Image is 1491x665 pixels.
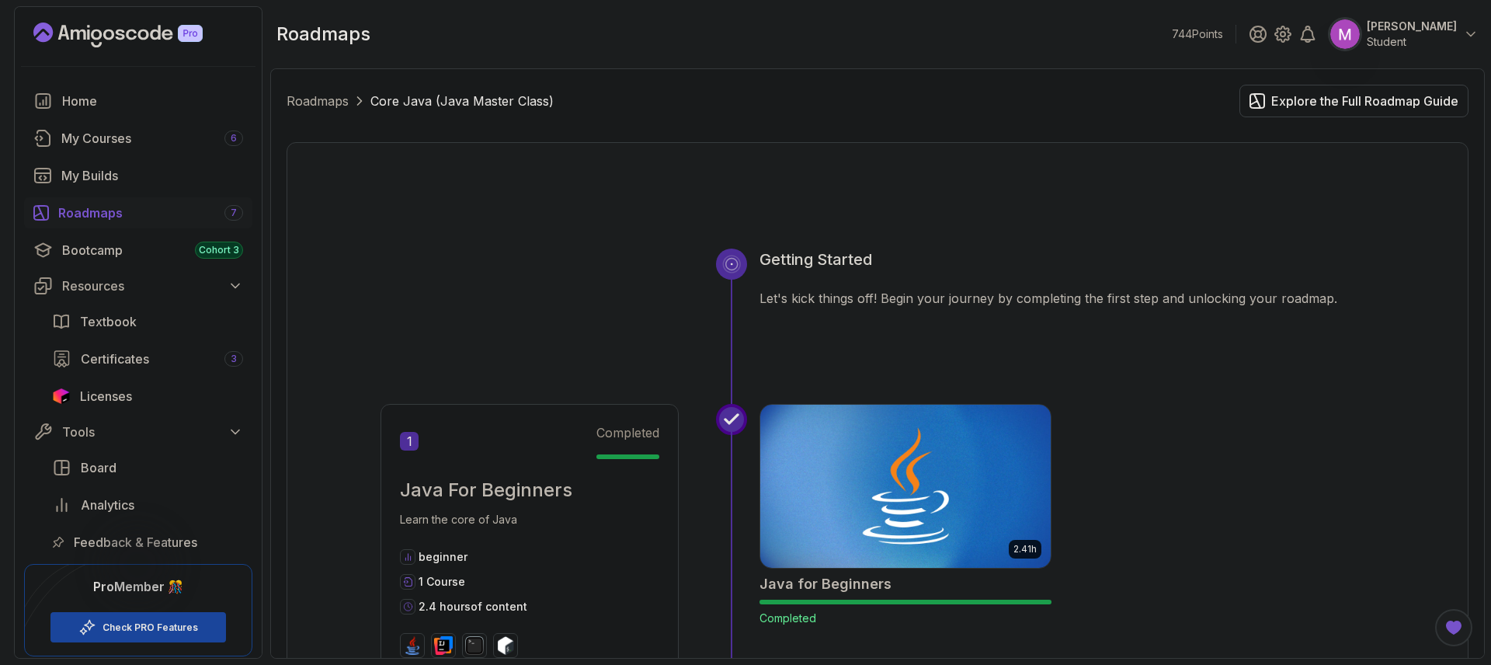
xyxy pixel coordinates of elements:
[61,166,243,185] div: My Builds
[434,636,453,655] img: intellij logo
[596,425,659,440] span: Completed
[496,636,515,655] img: bash logo
[419,599,527,615] p: 2.4 hours of content
[43,306,252,337] a: textbook
[58,204,243,222] div: Roadmaps
[43,489,252,521] a: analytics
[81,496,134,514] span: Analytics
[81,350,149,368] span: Certificates
[1330,19,1360,49] img: user profile image
[419,549,467,565] p: beginner
[80,387,132,406] span: Licenses
[43,527,252,558] a: feedback
[276,22,370,47] h2: roadmaps
[400,478,659,503] h2: Java For Beginners
[43,381,252,412] a: licenses
[759,249,1375,270] h3: Getting Started
[1239,85,1468,117] button: Explore the Full Roadmap Guide
[24,418,252,446] button: Tools
[759,573,891,595] h2: Java for Beginners
[1271,92,1458,110] div: Explore the Full Roadmap Guide
[1013,543,1037,555] p: 2.41h
[43,343,252,374] a: certificates
[400,509,659,531] p: Learn the core of Java
[231,353,237,365] span: 3
[81,458,116,477] span: Board
[24,272,252,300] button: Resources
[231,132,237,144] span: 6
[24,85,252,117] a: home
[24,235,252,266] a: bootcamp
[62,277,243,295] div: Resources
[24,160,252,191] a: builds
[62,92,243,110] div: Home
[103,621,198,634] a: Check PRO Features
[759,404,1051,626] a: Java for Beginners card2.41hJava for BeginnersCompleted
[370,92,554,110] p: Core Java (Java Master Class)
[50,611,227,643] button: Check PRO Features
[24,123,252,154] a: courses
[62,241,243,259] div: Bootcamp
[419,575,465,588] span: 1 Course
[74,533,197,552] span: Feedback & Features
[199,244,239,256] span: Cohort 3
[1367,19,1457,34] p: [PERSON_NAME]
[465,636,484,655] img: terminal logo
[403,636,422,655] img: java logo
[231,207,237,219] span: 7
[400,432,419,451] span: 1
[62,423,243,441] div: Tools
[287,92,349,110] a: Roadmaps
[1329,19,1479,50] button: user profile image[PERSON_NAME]Student
[43,452,252,483] a: board
[52,388,71,404] img: jetbrains icon
[759,289,1375,308] p: Let's kick things off! Begin your journey by completing the first step and unlocking your roadmap.
[759,611,816,625] span: Completed
[1172,26,1223,42] p: 744 Points
[24,197,252,228] a: roadmaps
[33,23,238,47] a: Landing page
[80,312,137,331] span: Textbook
[61,129,243,148] div: My Courses
[760,405,1051,568] img: Java for Beginners card
[1367,34,1457,50] p: Student
[1395,568,1491,642] iframe: chat widget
